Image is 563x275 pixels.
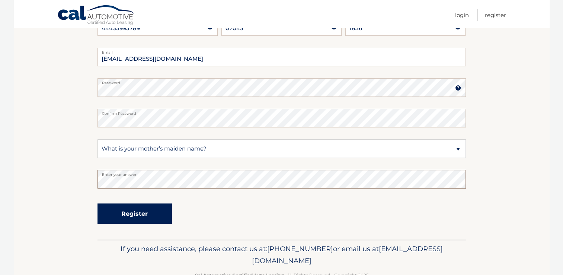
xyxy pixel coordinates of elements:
button: Register [97,203,172,224]
span: [EMAIL_ADDRESS][DOMAIN_NAME] [252,244,443,265]
span: [PHONE_NUMBER] [267,244,333,253]
img: tooltip.svg [455,85,461,91]
a: Login [455,9,469,21]
label: Enter your answer [97,170,466,176]
p: If you need assistance, please contact us at: or email us at [102,243,461,267]
label: Email [97,48,466,54]
input: Email [97,48,466,66]
a: Cal Automotive [57,5,135,26]
label: Password [97,78,466,84]
a: Register [485,9,506,21]
label: Confirm Password [97,109,466,115]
